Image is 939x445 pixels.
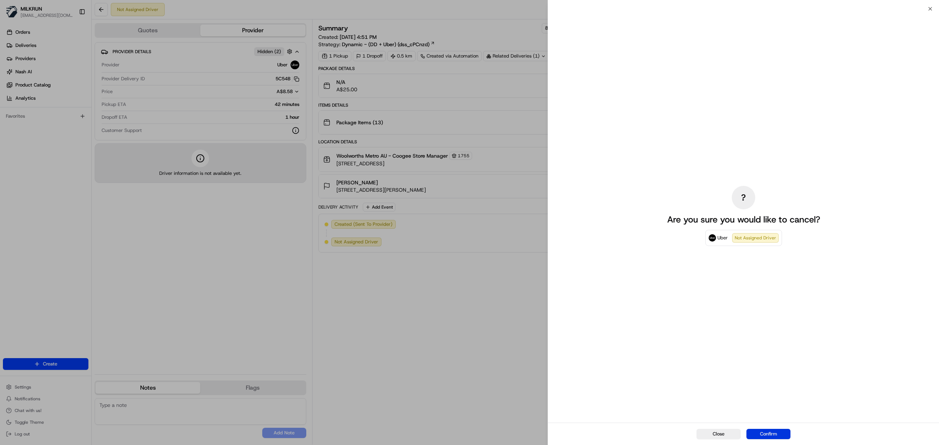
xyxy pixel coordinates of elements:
button: Confirm [746,429,790,439]
div: ? [732,186,755,209]
img: Uber [709,234,716,242]
button: Close [697,429,741,439]
p: Are you sure you would like to cancel? [667,214,820,225]
span: Uber [717,234,728,242]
